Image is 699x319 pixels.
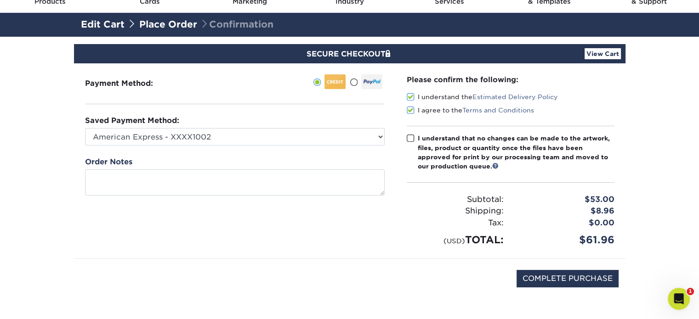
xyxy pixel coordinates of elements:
[462,106,534,114] a: Terms and Conditions
[517,270,619,287] input: COMPLETE PURCHASE
[511,205,621,217] div: $8.96
[81,270,127,297] img: DigiCert Secured Site Seal
[81,19,125,30] a: Edit Cart
[668,288,690,310] iframe: Intercom live chat
[407,74,614,85] div: Please confirm the following:
[2,291,78,316] iframe: Google Customer Reviews
[407,92,558,101] label: I understand the
[200,19,273,30] span: Confirmation
[418,134,614,171] div: I understand that no changes can be made to the artwork, files, product or quantity once the file...
[585,48,621,59] a: View Cart
[511,217,621,229] div: $0.00
[511,232,621,247] div: $61.96
[85,157,132,168] label: Order Notes
[407,106,534,115] label: I agree to the
[400,232,511,247] div: TOTAL:
[400,217,511,229] div: Tax:
[400,194,511,206] div: Subtotal:
[85,115,179,126] label: Saved Payment Method:
[307,50,393,58] span: SECURE CHECKOUT
[443,237,465,245] small: (USD)
[400,205,511,217] div: Shipping:
[139,19,197,30] a: Place Order
[511,194,621,206] div: $53.00
[472,93,558,101] a: Estimated Delivery Policy
[687,288,694,295] span: 1
[85,79,176,88] h3: Payment Method:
